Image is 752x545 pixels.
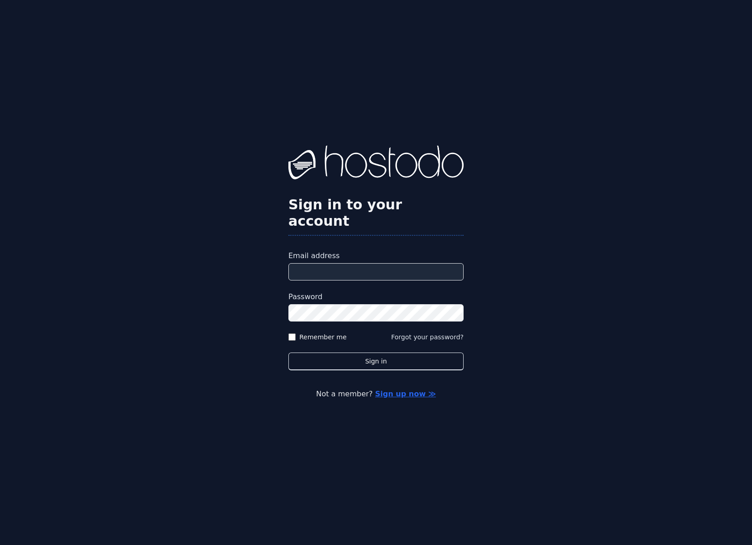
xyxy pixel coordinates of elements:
[391,332,464,342] button: Forgot your password?
[288,291,464,302] label: Password
[288,250,464,261] label: Email address
[288,353,464,370] button: Sign in
[288,197,464,229] h2: Sign in to your account
[288,145,464,182] img: Hostodo
[375,389,436,398] a: Sign up now ≫
[44,389,708,400] p: Not a member?
[299,332,347,342] label: Remember me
